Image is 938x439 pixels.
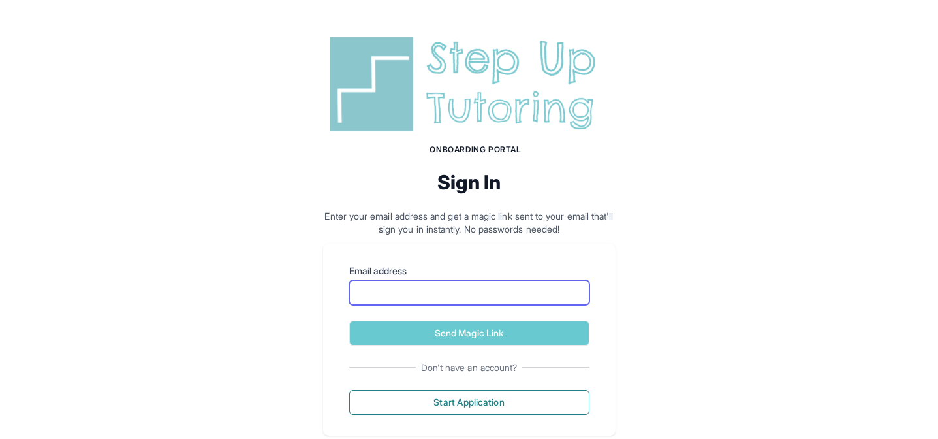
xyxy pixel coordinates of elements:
p: Enter your email address and get a magic link sent to your email that'll sign you in instantly. N... [323,210,616,236]
h1: Onboarding Portal [336,144,616,155]
h2: Sign In [323,171,616,194]
button: Send Magic Link [349,321,589,346]
span: Don't have an account? [416,361,523,374]
label: Email address [349,265,589,278]
button: Start Application [349,390,589,415]
img: Step Up Tutoring horizontal logo [323,31,616,137]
